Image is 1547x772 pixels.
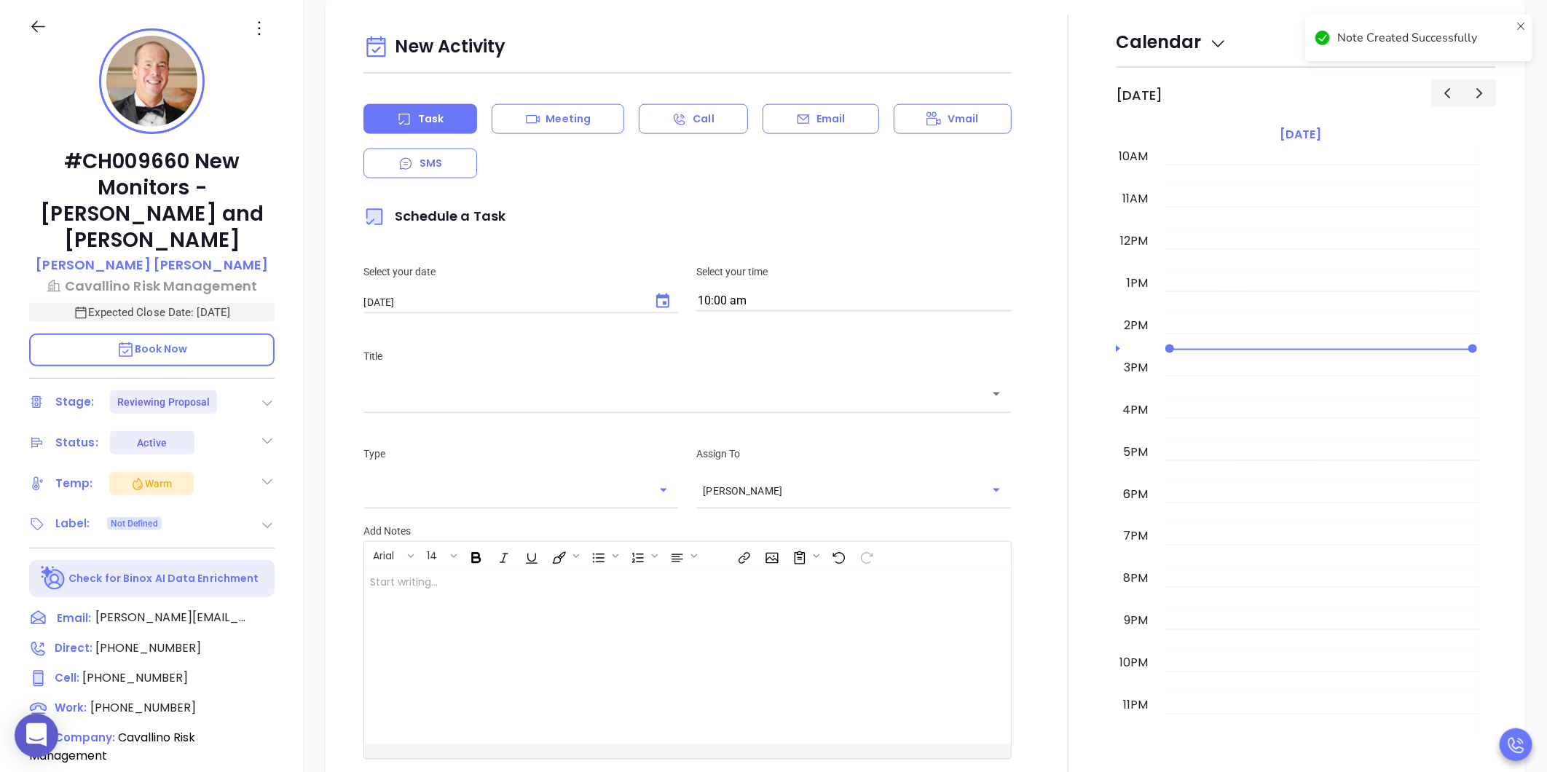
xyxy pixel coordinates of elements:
h2: [DATE] [1116,87,1162,103]
span: Calendar [1116,30,1227,54]
span: Bold [462,543,488,568]
span: Align [663,543,701,568]
button: Arial [366,543,405,568]
div: New Activity [363,29,1012,66]
div: 2pm [1121,317,1151,334]
p: Check for Binox AI Data Enrichment [68,571,259,586]
span: Underline [517,543,543,568]
button: Previous day [1431,79,1464,106]
span: 14 [420,549,444,559]
div: 11pm [1120,697,1151,714]
div: 3pm [1121,359,1151,377]
div: 9pm [1121,613,1151,630]
span: Redo [852,543,878,568]
a: Cavallino Risk Management [29,276,275,296]
div: 1pm [1124,275,1151,292]
span: Company: [55,730,115,745]
span: Insert Ordered List [623,543,661,568]
p: #CH009660 New Monitors - [PERSON_NAME] and [PERSON_NAME] [29,149,275,253]
span: Undo [824,543,851,568]
span: Italic [489,543,516,568]
p: Email [816,111,846,127]
button: Open [986,384,1007,404]
button: Open [986,480,1007,500]
a: [DATE] [1277,125,1324,145]
button: Next day [1463,79,1496,106]
p: Assign To [696,446,1012,462]
span: Cell : [55,670,79,685]
p: Select your date [363,264,679,280]
span: Font size [419,543,460,568]
div: Temp: [55,473,93,495]
div: Note Created Successfully [1337,29,1511,47]
div: 7pm [1120,528,1151,545]
span: Insert link [730,543,756,568]
div: 12pm [1117,232,1151,250]
span: [PHONE_NUMBER] [82,669,188,686]
p: Title [363,348,1012,364]
button: Choose date, selected date is Sep 16, 2025 [648,287,677,316]
div: 10am [1116,148,1151,165]
span: Direct : [55,640,92,655]
p: [PERSON_NAME] [PERSON_NAME] [36,255,268,275]
button: Open [653,480,674,500]
div: 4pm [1119,401,1151,419]
span: Book Now [117,342,188,356]
p: Meeting [546,111,591,127]
span: Not Defined [111,516,158,532]
span: Work: [55,700,87,715]
input: MM/DD/YYYY [363,295,642,310]
div: Status: [55,432,98,454]
span: Arial [366,549,401,559]
div: Reviewing Proposal [117,390,210,414]
p: Select your time [696,264,1012,280]
span: Fill color or set the text color [545,543,583,568]
span: Surveys [785,543,823,568]
span: [PHONE_NUMBER] [95,639,201,656]
div: 8pm [1120,570,1151,588]
p: SMS [420,156,442,171]
span: Insert Image [757,543,784,568]
span: Email: [57,609,91,628]
div: 6pm [1120,486,1151,503]
button: 14 [420,543,448,568]
span: [PHONE_NUMBER] [90,699,196,716]
a: [PERSON_NAME] [PERSON_NAME] [36,255,268,276]
span: Font family [365,543,417,568]
div: Label: [55,513,90,535]
span: [PERSON_NAME][EMAIL_ADDRESS][DOMAIN_NAME] [95,609,248,626]
img: profile-user [106,36,197,127]
p: Task [418,111,444,127]
img: Ai-Enrich-DaqCidB-.svg [41,566,66,591]
p: Type [363,446,679,462]
span: Schedule a Task [363,207,505,225]
div: Active [137,431,167,454]
p: Call [693,111,714,127]
span: Insert Unordered List [584,543,622,568]
p: Vmail [948,111,979,127]
div: 5pm [1120,444,1151,461]
div: Stage: [55,391,95,413]
div: Warm [130,475,172,492]
p: Expected Close Date: [DATE] [29,303,275,322]
div: 10pm [1117,655,1151,672]
div: 11am [1119,190,1151,208]
p: Add Notes [363,523,1012,539]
